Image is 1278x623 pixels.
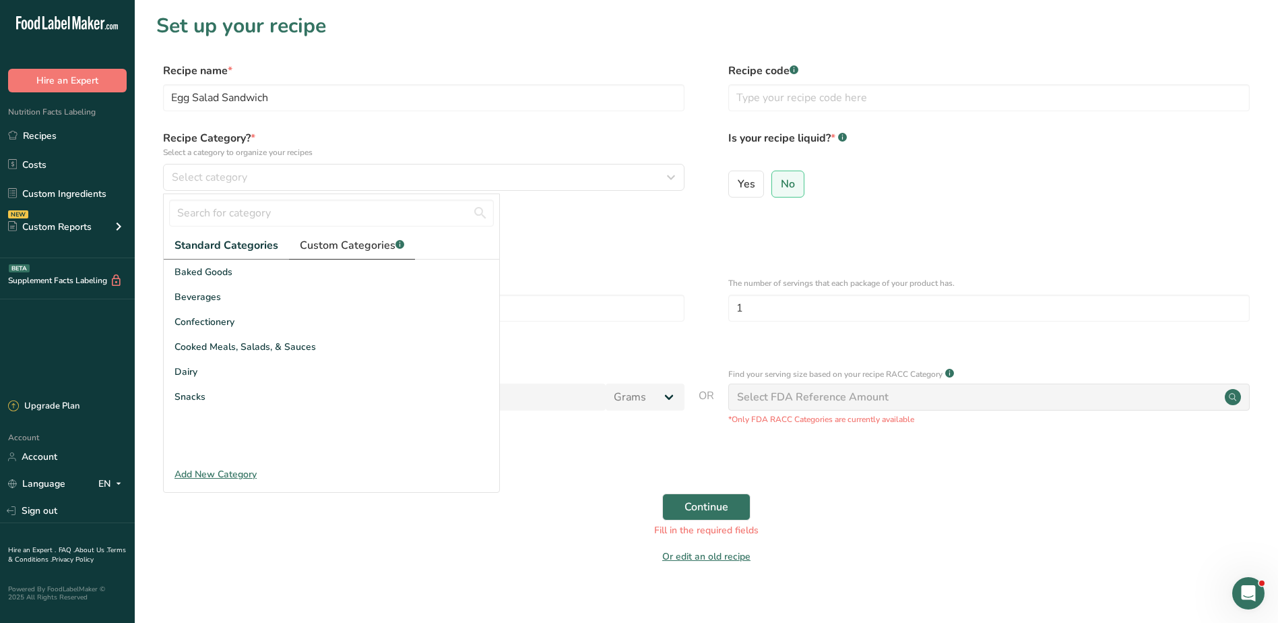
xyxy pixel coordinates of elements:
[728,63,1250,79] label: Recipe code
[728,413,1250,425] p: *Only FDA RACC Categories are currently available
[59,545,75,555] a: FAQ .
[8,220,92,234] div: Custom Reports
[174,290,221,304] span: Beverages
[174,315,234,329] span: Confectionery
[8,472,65,496] a: Language
[52,555,94,564] a: Privacy Policy
[1232,577,1265,610] iframe: Intercom live chat
[699,388,714,425] span: OR
[174,390,205,404] span: Snacks
[8,69,127,92] button: Hire an Expert
[172,169,247,185] span: Select category
[174,365,197,379] span: Dairy
[174,237,278,254] span: Standard Categories
[738,177,755,191] span: Yes
[75,545,107,555] a: About Us .
[300,237,404,254] span: Custom Categories
[662,494,750,521] button: Continue
[8,545,56,555] a: Hire an Expert .
[662,550,750,563] a: Or edit an old recipe
[174,265,232,279] span: Baked Goods
[163,63,684,79] label: Recipe name
[8,400,79,413] div: Upgrade Plan
[163,130,684,158] label: Recipe Category?
[728,130,1250,165] label: Is your recipe liquid?
[728,368,942,380] p: Find your serving size based on your recipe RACC Category
[163,146,684,158] p: Select a category to organize your recipes
[169,200,494,227] input: Search for category
[781,177,795,191] span: No
[8,585,127,601] div: Powered By FoodLabelMaker © 2025 All Rights Reserved
[163,84,684,111] input: Type your recipe name here
[728,277,1250,289] p: The number of servings that each package of your product has.
[174,340,316,354] span: Cooked Meals, Salads, & Sauces
[163,164,684,191] button: Select category
[98,476,127,492] div: EN
[9,264,30,272] div: BETA
[728,84,1250,111] input: Type your recipe code here
[684,499,728,515] span: Continue
[8,545,126,564] a: Terms & Conditions .
[156,11,1256,41] h1: Set up your recipe
[8,210,28,218] div: NEW
[737,389,889,405] div: Select FDA Reference Amount
[164,523,1248,537] div: Fill in the required fields
[164,467,499,481] div: Add New Category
